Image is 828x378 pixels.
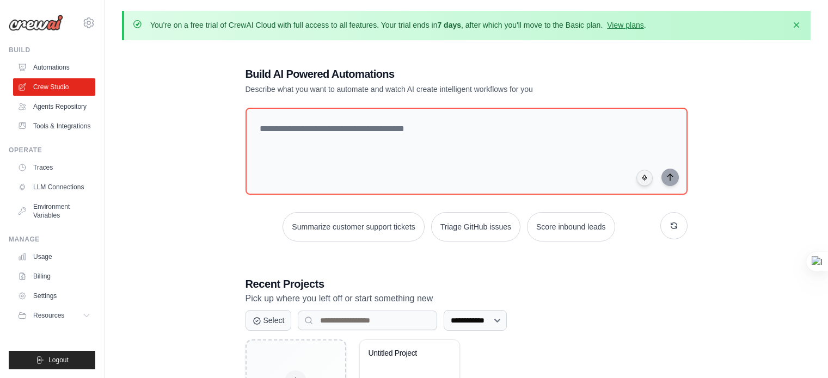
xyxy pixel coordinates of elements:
p: Describe what you want to automate and watch AI create intelligent workflows for you [246,84,611,95]
button: Logout [9,351,95,369]
a: Automations [13,59,95,76]
a: Traces [13,159,95,176]
div: Manage [9,235,95,244]
button: Triage GitHub issues [431,212,520,241]
a: Usage [13,248,95,265]
a: Billing [13,268,95,285]
button: Score inbound leads [527,212,615,241]
div: Build [9,46,95,54]
a: View plans [607,21,643,29]
a: Agents Repository [13,98,95,115]
button: Select [246,310,292,331]
button: Click to speak your automation idea [636,170,653,186]
h1: Build AI Powered Automations [246,66,611,82]
a: Settings [13,287,95,305]
a: Environment Variables [13,198,95,224]
div: Untitled Project [369,349,434,358]
a: LLM Connections [13,178,95,196]
h3: Recent Projects [246,276,688,292]
strong: 7 days [437,21,461,29]
p: You're on a free trial of CrewAI Cloud with full access to all features. Your trial ends in , aft... [150,20,646,30]
p: Pick up where you left off or start something new [246,292,688,306]
img: Logo [9,15,63,31]
a: Tools & Integrations [13,117,95,135]
a: Crew Studio [13,78,95,96]
button: Resources [13,307,95,324]
span: Logout [48,356,69,364]
button: Summarize customer support tickets [283,212,424,241]
span: Resources [33,311,64,320]
button: Get new suggestions [660,212,688,239]
div: Operate [9,146,95,154]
